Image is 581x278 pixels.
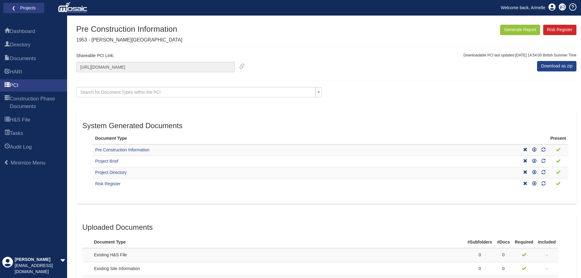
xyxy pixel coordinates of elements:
img: logo_white.png [58,2,89,14]
span: Audit Log [5,144,10,151]
span: Search for Document Types within the PCI [80,90,161,95]
span: Minimize Menu [4,160,9,165]
th: Present [548,133,568,144]
span: Minimize Menu [11,160,45,166]
th: Document Type [91,234,410,248]
div: [PERSON_NAME] [15,257,60,263]
td: 0 [495,248,512,262]
span: Audit Log [10,143,32,151]
a: Pre Construction Information [95,147,149,152]
span: Construction Phase Documents [5,96,10,110]
p: Downloadable PCI last updated [DATE] 14:54:00 British Summer Time [463,53,576,58]
th: #Subfolders [465,234,495,248]
span: Documents [10,55,36,62]
a: Project Directory [95,170,127,175]
th: Included [536,234,558,248]
span: Documents [5,55,10,63]
a: ❮ Projects [7,4,40,12]
th: #Docs [495,234,512,248]
p: 1953 - [PERSON_NAME][GEOGRAPHIC_DATA] [76,37,182,44]
td: 0 [495,262,512,276]
span: Directory [10,41,30,49]
a: Project Brief [95,159,118,164]
span: Construction Phase Documents [10,95,63,110]
a: Risk Register [543,25,576,35]
h3: System Generated Documents [82,122,570,130]
span: HARI [10,68,22,76]
div: Profile [2,257,13,275]
th: Required [512,234,536,248]
th: Document Type [93,133,521,144]
span: PCI [5,82,10,89]
span: HARI [5,69,10,76]
h3: Uploaded Documents [82,223,570,231]
span: Tasks [5,130,10,137]
span: Dashboard [10,28,35,35]
a: Risk Register [95,181,120,186]
td: - [536,262,558,276]
div: [EMAIL_ADDRESS][DOMAIN_NAME] [15,263,60,275]
div: Shareable PCI Link: [72,53,245,72]
span: Dashboard [5,28,10,35]
a: Welcome back, Armelle [496,3,550,12]
a: Download as zip [537,61,576,71]
button: Generate Report [500,25,540,35]
td: 0 [465,262,495,276]
span: H&S File [5,117,10,124]
td: 0 [465,248,495,262]
span: H&S File [10,116,30,124]
span: PCI [10,82,18,89]
span: Tasks [10,130,23,137]
td: - [536,248,558,262]
h1: Pre Construction Information [76,25,182,34]
span: Directory [5,42,10,49]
